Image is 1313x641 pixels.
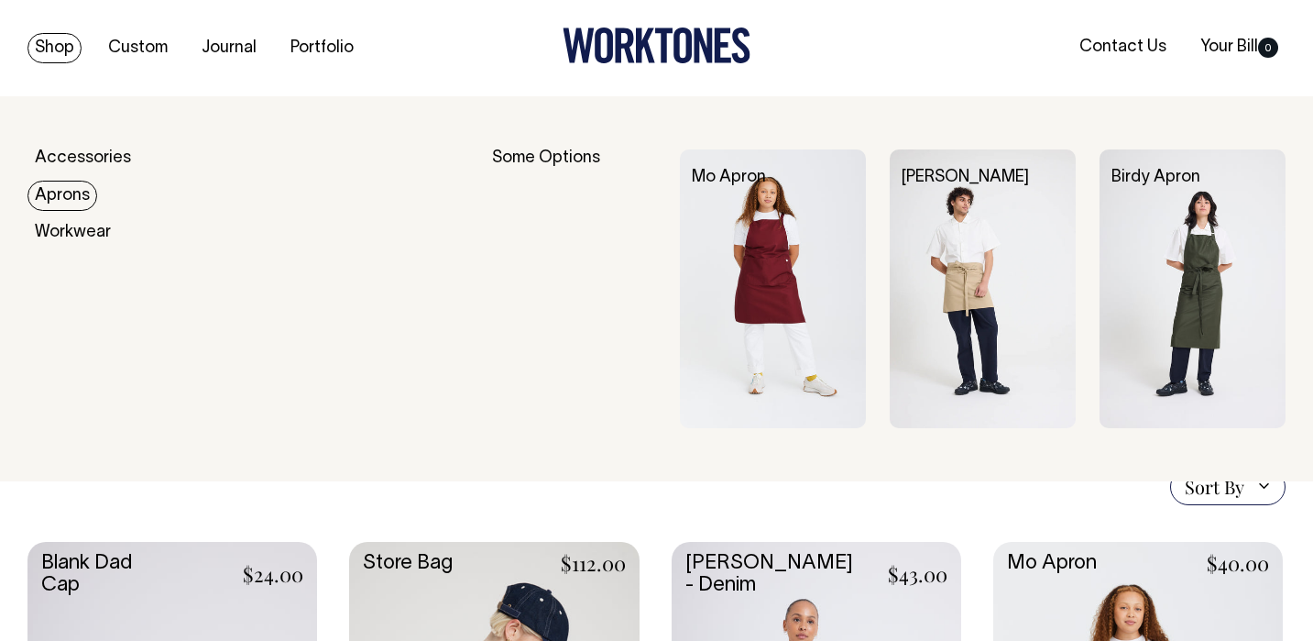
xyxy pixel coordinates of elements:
[692,170,766,185] a: Mo Apron
[890,149,1076,429] img: Bobby Apron
[27,143,138,173] a: Accessories
[680,149,866,429] img: Mo Apron
[902,170,1029,185] a: [PERSON_NAME]
[101,33,175,63] a: Custom
[27,33,82,63] a: Shop
[492,149,655,429] div: Some Options
[1072,32,1174,62] a: Contact Us
[194,33,264,63] a: Journal
[1100,149,1286,429] img: Birdy Apron
[1193,32,1286,62] a: Your Bill0
[1258,38,1278,58] span: 0
[1185,476,1244,498] span: Sort By
[1111,170,1200,185] a: Birdy Apron
[283,33,361,63] a: Portfolio
[27,217,118,248] a: Workwear
[27,181,97,211] a: Aprons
